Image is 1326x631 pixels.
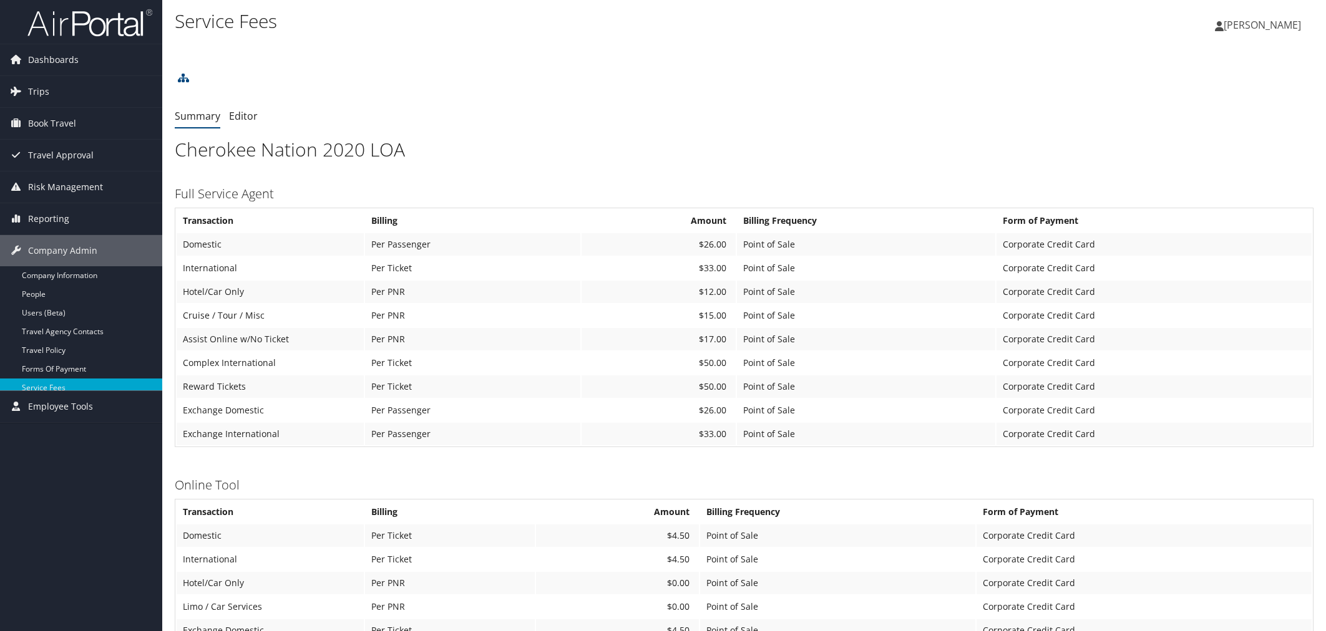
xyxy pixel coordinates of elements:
td: Corporate Credit Card [977,548,1312,571]
h3: Online Tool [175,476,1314,494]
td: $50.00 [582,375,735,398]
td: Corporate Credit Card [997,399,1312,421]
td: Corporate Credit Card [997,375,1312,398]
td: Point of Sale [700,595,975,618]
td: Per Ticket [365,375,580,398]
td: $26.00 [582,399,735,421]
td: Per Ticket [365,352,580,374]
td: Domestic [177,233,364,256]
th: Billing Frequency [737,210,996,232]
td: Point of Sale [700,572,975,594]
td: Limo / Car Services [177,595,364,618]
td: Cruise / Tour / Misc [177,304,364,327]
td: Per PNR [365,572,535,594]
td: $15.00 [582,304,735,327]
th: Billing [365,501,535,523]
span: Dashboards [28,44,79,75]
td: Complex International [177,352,364,374]
td: $0.00 [536,595,700,618]
td: $50.00 [582,352,735,374]
a: Summary [175,109,220,123]
td: Per Passenger [365,233,580,256]
td: $33.00 [582,257,735,279]
td: Corporate Credit Card [977,595,1312,618]
th: Billing [365,210,580,232]
td: Per Passenger [365,399,580,421]
th: Transaction [177,501,364,523]
td: Corporate Credit Card [997,423,1312,445]
th: Transaction [177,210,364,232]
span: Employee Tools [28,391,93,422]
td: Exchange International [177,423,364,445]
th: Form of Payment [977,501,1312,523]
td: Point of Sale [737,375,996,398]
td: $17.00 [582,328,735,350]
th: Form of Payment [997,210,1312,232]
span: Book Travel [28,108,76,139]
td: Corporate Credit Card [997,281,1312,303]
td: $33.00 [582,423,735,445]
th: Amount [536,501,700,523]
td: Domestic [177,524,364,547]
h1: Service Fees [175,8,934,34]
td: International [177,257,364,279]
td: Corporate Credit Card [997,304,1312,327]
td: Point of Sale [737,257,996,279]
td: $0.00 [536,572,700,594]
td: Corporate Credit Card [997,257,1312,279]
td: Assist Online w/No Ticket [177,328,364,350]
td: Per PNR [365,304,580,327]
td: Hotel/Car Only [177,281,364,303]
h1: Cherokee Nation 2020 LOA [175,137,1314,163]
td: $26.00 [582,233,735,256]
td: $12.00 [582,281,735,303]
img: airportal-logo.png [27,8,152,37]
td: Per PNR [365,595,535,618]
td: Per Ticket [365,524,535,547]
td: International [177,548,364,571]
td: Per PNR [365,328,580,350]
td: $4.50 [536,548,700,571]
a: Editor [229,109,258,123]
span: [PERSON_NAME] [1224,18,1301,32]
span: Risk Management [28,171,103,203]
td: Point of Sale [737,304,996,327]
td: Point of Sale [700,548,975,571]
span: Company Admin [28,235,97,266]
span: Travel Approval [28,140,94,171]
td: Per Ticket [365,257,580,279]
td: Corporate Credit Card [997,352,1312,374]
td: Point of Sale [737,233,996,256]
td: Per PNR [365,281,580,303]
h3: Full Service Agent [175,185,1314,203]
td: Point of Sale [737,399,996,421]
td: Point of Sale [737,423,996,445]
td: Corporate Credit Card [977,524,1312,547]
th: Amount [582,210,735,232]
td: Reward Tickets [177,375,364,398]
td: $4.50 [536,524,700,547]
td: Per Passenger [365,423,580,445]
td: Per Ticket [365,548,535,571]
td: Point of Sale [737,352,996,374]
td: Corporate Credit Card [997,233,1312,256]
td: Corporate Credit Card [977,572,1312,594]
span: Trips [28,76,49,107]
td: Corporate Credit Card [997,328,1312,350]
a: [PERSON_NAME] [1215,6,1314,44]
td: Exchange Domestic [177,399,364,421]
td: Point of Sale [737,328,996,350]
th: Billing Frequency [700,501,975,523]
td: Point of Sale [737,281,996,303]
td: Point of Sale [700,524,975,547]
td: Hotel/Car Only [177,572,364,594]
span: Reporting [28,203,69,234]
